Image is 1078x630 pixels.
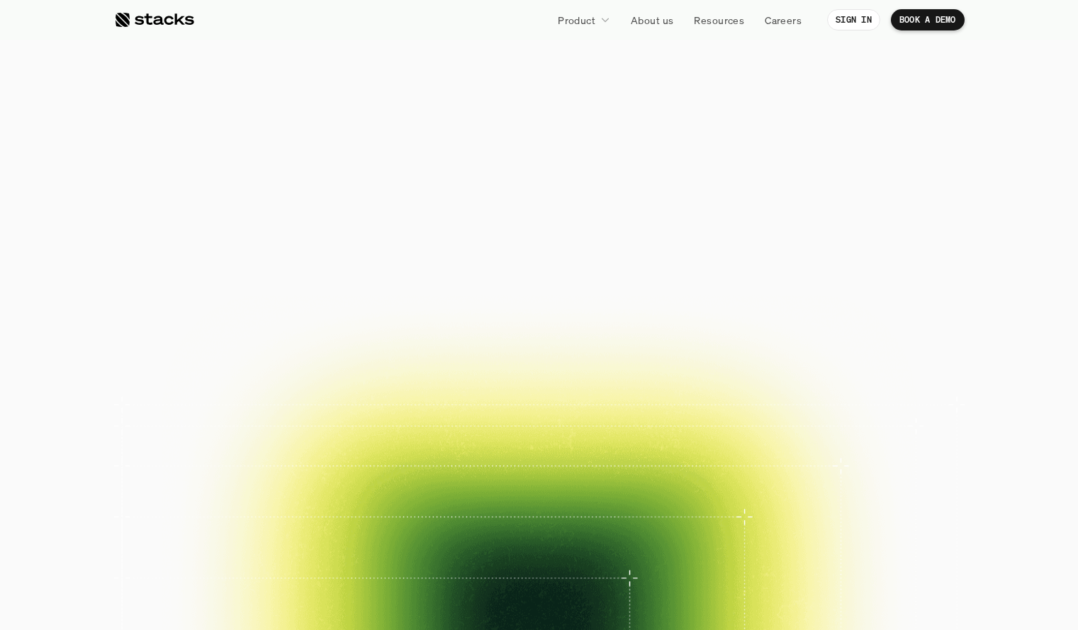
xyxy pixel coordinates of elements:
[553,306,663,327] p: EXPLORE PRODUCT
[756,7,810,33] a: Careers
[271,85,383,149] span: The
[891,9,965,30] a: BOOK A DEMO
[416,306,496,327] p: BOOK A DEMO
[362,230,716,274] p: Close your books faster, smarter, and risk-free with Stacks, the AI tool for accounting teams.
[558,13,595,28] p: Product
[694,13,744,28] p: Resources
[395,86,640,150] span: financial
[899,15,956,25] p: BOOK A DEMO
[685,7,753,33] a: Resources
[391,299,521,334] a: BOOK A DEMO
[827,9,880,30] a: SIGN IN
[622,7,682,33] a: About us
[836,15,872,25] p: SIGN IN
[528,299,687,334] a: EXPLORE PRODUCT
[362,150,715,214] span: Reimagined.
[651,86,807,150] span: close.
[631,13,673,28] p: About us
[765,13,802,28] p: Careers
